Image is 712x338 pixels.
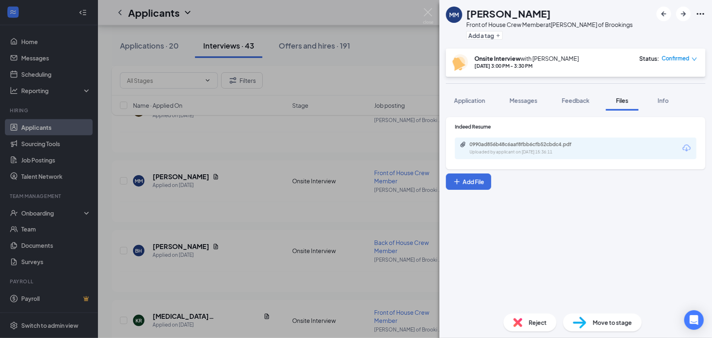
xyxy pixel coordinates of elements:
[562,97,590,104] span: Feedback
[529,318,547,327] span: Reject
[449,11,459,19] div: MM
[475,54,579,62] div: with [PERSON_NAME]
[466,7,551,20] h1: [PERSON_NAME]
[475,62,579,69] div: [DATE] 3:00 PM - 3:30 PM
[466,31,503,40] button: PlusAdd a tag
[453,178,461,186] svg: Plus
[466,20,633,29] div: Front of House Crew Member at [PERSON_NAME] of Brookings
[475,55,521,62] b: Onsite Interview
[696,9,705,19] svg: Ellipses
[616,97,628,104] span: Files
[460,141,592,156] a: Paperclip0990ad856b48c6aaf8fbb6cfb52cbdc4.pdfUploaded by applicant on [DATE] 15:36:11
[659,9,669,19] svg: ArrowLeftNew
[684,310,704,330] div: Open Intercom Messenger
[676,7,691,21] button: ArrowRight
[460,141,466,148] svg: Paperclip
[679,9,688,19] svg: ArrowRight
[593,318,632,327] span: Move to stage
[455,123,696,130] div: Indeed Resume
[470,149,592,156] div: Uploaded by applicant on [DATE] 15:36:11
[658,97,669,104] span: Info
[657,7,671,21] button: ArrowLeftNew
[662,54,690,62] span: Confirmed
[470,141,584,148] div: 0990ad856b48c6aaf8fbb6cfb52cbdc4.pdf
[496,33,501,38] svg: Plus
[639,54,659,62] div: Status :
[446,173,491,190] button: Add FilePlus
[682,143,692,153] svg: Download
[454,97,485,104] span: Application
[510,97,537,104] span: Messages
[692,56,697,62] span: down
